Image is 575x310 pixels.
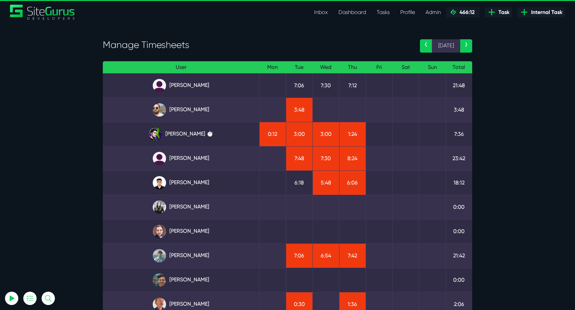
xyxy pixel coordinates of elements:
[286,122,312,146] td: 3:00
[339,146,366,170] td: 8:24
[286,243,312,268] td: 7:06
[259,122,286,146] td: 0:12
[286,146,312,170] td: 7:48
[312,146,339,170] td: 7:30
[446,73,472,98] td: 21:48
[108,176,254,189] a: [PERSON_NAME]
[153,249,166,262] img: tkl4csrki1nqjgf0pb1z.png
[312,73,339,98] td: 7:30
[485,7,512,17] a: Task
[446,146,472,170] td: 23:42
[153,176,166,189] img: xv1kmavyemxtguplm5ir.png
[366,61,392,74] th: Fri
[10,5,75,20] a: SiteGurus
[339,61,366,74] th: Thu
[446,195,472,219] td: 0:00
[446,122,472,146] td: 7:36
[446,268,472,292] td: 0:00
[446,243,472,268] td: 21:42
[286,73,312,98] td: 7:06
[420,6,446,19] a: Admin
[333,6,371,19] a: Dashboard
[392,61,419,74] th: Sat
[339,243,366,268] td: 7:42
[457,9,475,15] span: 466:12
[153,103,166,117] img: ublsy46zpoyz6muduycb.jpg
[339,73,366,98] td: 7:12
[496,8,509,16] span: Task
[339,122,366,146] td: 1:24
[259,61,286,74] th: Mon
[446,219,472,243] td: 0:00
[312,61,339,74] th: Wed
[419,61,446,74] th: Sun
[312,122,339,146] td: 3:00
[108,249,254,262] a: [PERSON_NAME]
[446,170,472,195] td: 18:12
[153,152,166,165] img: default_qrqg0b.png
[286,98,312,122] td: 3:48
[286,170,312,195] td: 6:18
[371,6,395,19] a: Tasks
[108,128,254,141] a: [PERSON_NAME] ⏱️
[103,61,259,74] th: User
[108,225,254,238] a: [PERSON_NAME]
[286,61,312,74] th: Tue
[420,39,432,53] a: ‹
[108,79,254,92] a: [PERSON_NAME]
[339,170,366,195] td: 6:06
[528,8,562,16] span: Internal Task
[153,273,166,287] img: esb8jb8dmrsykbqurfoz.jpg
[103,39,410,51] h3: Manage Timesheets
[153,225,166,238] img: tfogtqcjwjterk6idyiu.jpg
[153,79,166,92] img: default_qrqg0b.png
[108,200,254,214] a: [PERSON_NAME]
[460,39,472,53] a: ›
[446,7,479,17] a: 466:12
[309,6,333,19] a: Inbox
[446,98,472,122] td: 3:48
[312,243,339,268] td: 6:54
[10,5,75,20] img: Sitegurus Logo
[517,7,565,17] a: Internal Task
[149,128,162,141] img: rxuxidhawjjb44sgel4e.png
[312,170,339,195] td: 5:48
[108,152,254,165] a: [PERSON_NAME]
[153,200,166,214] img: rgqpcqpgtbr9fmz9rxmm.jpg
[432,39,460,53] span: [DATE]
[446,61,472,74] th: Total
[108,273,254,287] a: [PERSON_NAME]
[108,103,254,117] a: [PERSON_NAME]
[395,6,420,19] a: Profile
